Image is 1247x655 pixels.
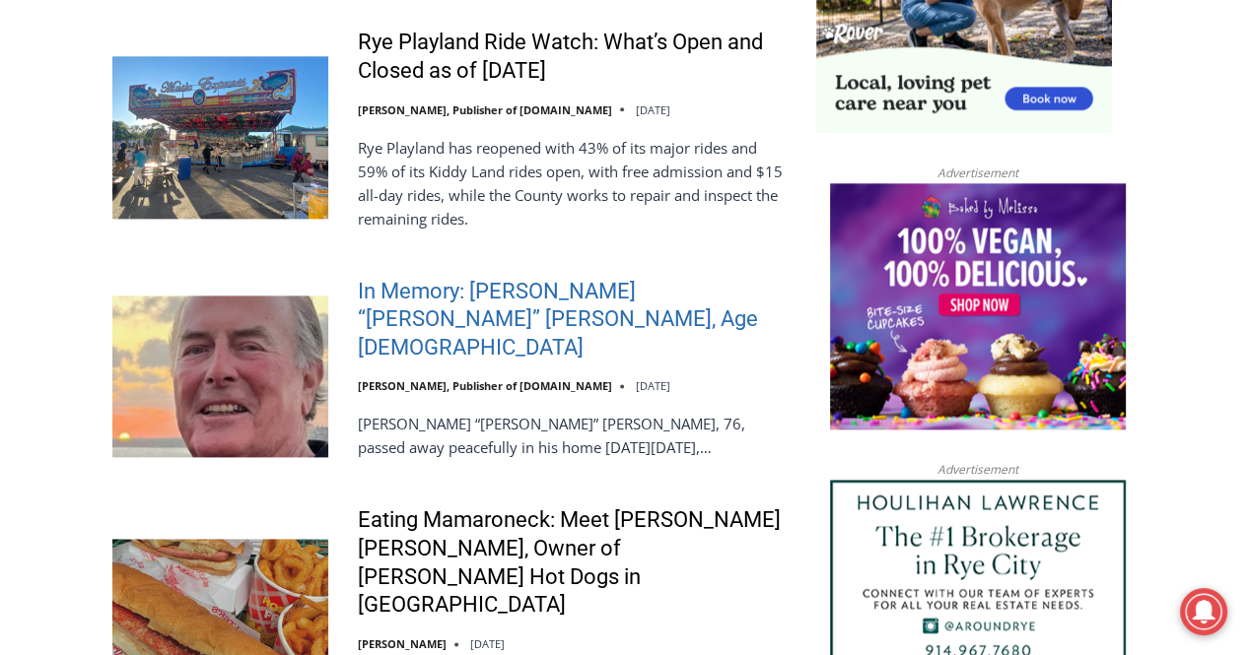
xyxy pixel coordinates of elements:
[600,21,686,76] h4: Book [PERSON_NAME]'s Good Humor for Your Event
[830,183,1126,429] img: Baked by Melissa
[474,191,955,245] a: Intern @ [DOMAIN_NAME]
[358,506,791,619] a: Eating Mamaroneck: Meet [PERSON_NAME] [PERSON_NAME], Owner of [PERSON_NAME] Hot Dogs in [GEOGRAPH...
[358,636,447,651] a: [PERSON_NAME]
[129,26,487,63] div: Individually Wrapped Items. Dairy, Gluten & Nut Free Options. Kosher Items Available.
[636,102,670,117] time: [DATE]
[358,412,791,459] p: [PERSON_NAME] “[PERSON_NAME]” [PERSON_NAME], 76, passed away peacefully in his home [DATE][DATE],…
[358,278,791,362] a: In Memory: [PERSON_NAME] “[PERSON_NAME]” [PERSON_NAME], Age [DEMOGRAPHIC_DATA]
[358,136,791,230] p: Rye Playland has reopened with 43% of its major rides and 59% of its Kiddy Land rides open, with ...
[516,196,914,240] span: Intern @ [DOMAIN_NAME]
[1,198,198,245] a: Open Tues. - Sun. [PHONE_NUMBER]
[358,29,791,85] a: Rye Playland Ride Watch: What’s Open and Closed as of [DATE]
[358,378,612,393] a: [PERSON_NAME], Publisher of [DOMAIN_NAME]
[586,6,712,90] a: Book [PERSON_NAME]'s Good Humor for Your Event
[358,102,612,117] a: [PERSON_NAME], Publisher of [DOMAIN_NAME]
[498,1,932,191] div: "The first chef I interviewed talked about coming to [GEOGRAPHIC_DATA] from [GEOGRAPHIC_DATA] in ...
[918,460,1038,479] span: Advertisement
[636,378,670,393] time: [DATE]
[112,295,328,457] img: In Memory: Richard “Dick” Austin Langeloh, Age 76
[470,636,505,651] time: [DATE]
[112,56,328,218] img: Rye Playland Ride Watch: What’s Open and Closed as of Thursday, August 7, 2025
[203,123,290,235] div: "the precise, almost orchestrated movements of cutting and assembling sushi and [PERSON_NAME] mak...
[918,164,1038,182] span: Advertisement
[6,203,193,278] span: Open Tues. - Sun. [PHONE_NUMBER]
